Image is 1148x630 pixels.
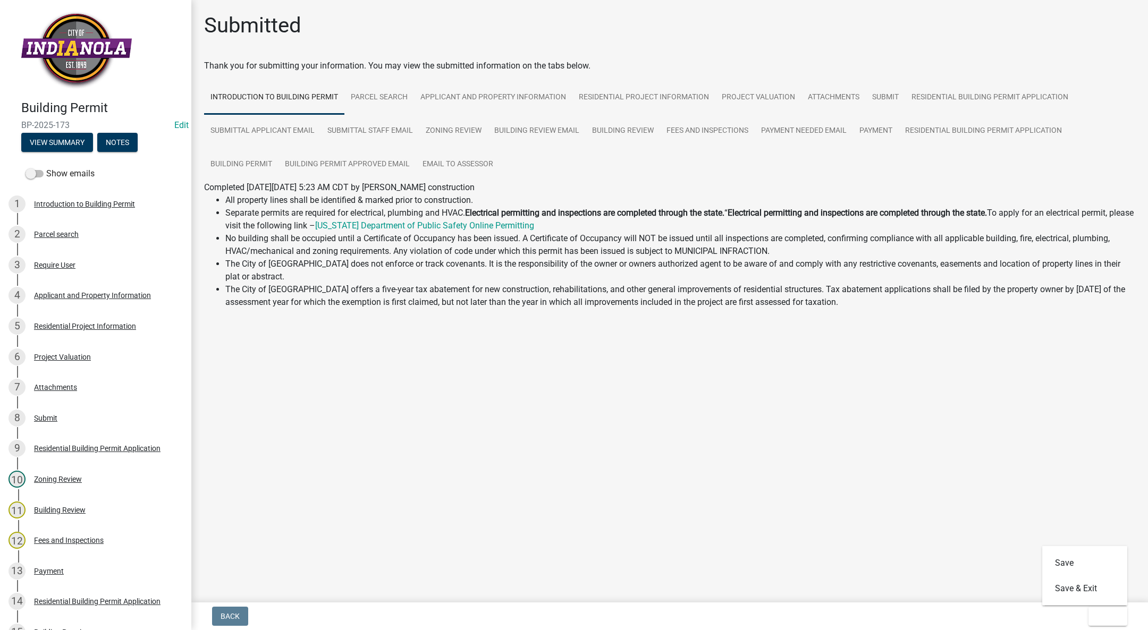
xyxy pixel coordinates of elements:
div: 4 [9,287,26,304]
div: 9 [9,440,26,457]
div: 6 [9,348,26,365]
span: Completed [DATE][DATE] 5:23 AM CDT by [PERSON_NAME] construction [204,182,475,192]
div: Thank you for submitting your information. You may view the submitted information on the tabs below. [204,59,1135,72]
div: 1 [9,195,26,212]
div: 3 [9,257,26,274]
a: Project Valuation [715,81,801,115]
div: Residential Building Permit Application [34,598,161,605]
button: Save & Exit [1042,576,1127,601]
div: 7 [9,379,26,396]
div: 2 [9,226,26,243]
span: Back [221,612,240,620]
div: Zoning Review [34,475,82,483]
a: Applicant and Property Information [414,81,572,115]
a: Residential Building Permit Application [899,114,1068,148]
div: 14 [9,593,26,610]
div: Parcel search [34,231,79,238]
div: 10 [9,471,26,488]
a: Zoning Review [419,114,488,148]
div: Building Review [34,506,86,514]
a: Fees and Inspections [660,114,755,148]
div: Project Valuation [34,353,91,361]
a: Submittal Staff Email [321,114,419,148]
a: Residential Project Information [572,81,715,115]
h1: Submitted [204,13,301,38]
img: City of Indianola, Iowa [21,11,132,89]
wm-modal-confirm: Summary [21,139,93,147]
a: Building Review [586,114,660,148]
div: Exit [1042,546,1127,606]
div: Submit [34,414,57,422]
button: Notes [97,133,138,152]
div: Require User [34,261,75,269]
div: 8 [9,410,26,427]
li: The City of [GEOGRAPHIC_DATA] offers a five-year tax abatement for new construction, rehabilitati... [225,283,1135,309]
button: Exit [1088,607,1127,626]
div: 13 [9,563,26,580]
button: View Summary [21,133,93,152]
span: BP-2025-173 [21,120,170,130]
h4: Building Permit [21,100,183,116]
div: 5 [9,318,26,335]
a: Payment [853,114,899,148]
div: Fees and Inspections [34,537,104,544]
a: Building Review Email [488,114,586,148]
button: Back [212,607,248,626]
strong: Electrical permitting and inspections are completed through the state. [465,208,724,218]
li: Separate permits are required for electrical, plumbing and HVAC. “ To apply for an electrical per... [225,207,1135,232]
div: Residential Project Information [34,322,136,330]
div: Attachments [34,384,77,391]
div: 12 [9,532,26,549]
a: Submittal Applicant Email [204,114,321,148]
li: The City of [GEOGRAPHIC_DATA] does not enforce or track covenants. It is the responsibility of th... [225,258,1135,283]
li: No building shall be occupied until a Certificate of Occupancy has been issued. A Certificate of ... [225,232,1135,258]
div: Payment [34,567,64,575]
strong: Electrical permitting and inspections are completed through the state. [728,208,987,218]
label: Show emails [26,167,95,180]
a: Payment Needed Email [755,114,853,148]
div: Applicant and Property Information [34,292,151,299]
a: Residential Building Permit Application [905,81,1075,115]
a: Email to Assessor [416,148,500,182]
a: Edit [174,120,189,130]
div: Residential Building Permit Application [34,445,161,452]
button: Save [1042,550,1127,576]
a: Building Permit Approved Email [278,148,416,182]
a: Parcel search [344,81,414,115]
a: Introduction to Building Permit [204,81,344,115]
wm-modal-confirm: Edit Application Number [174,120,189,130]
div: Introduction to Building Permit [34,200,135,208]
span: Exit [1097,612,1112,620]
a: Attachments [801,81,866,115]
div: 11 [9,501,26,518]
a: Submit [866,81,905,115]
li: All property lines shall be identified & marked prior to construction. [225,194,1135,207]
wm-modal-confirm: Notes [97,139,138,147]
a: [US_STATE] Department of Public Safety Online Permitting [315,220,534,231]
a: Building Permit [204,148,278,182]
